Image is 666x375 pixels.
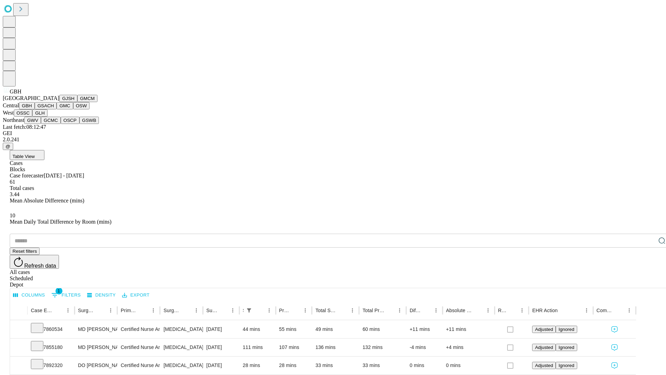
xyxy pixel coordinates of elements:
div: [DATE] [206,357,236,374]
button: Expand [14,324,24,336]
button: Adjusted [532,362,556,369]
button: Table View [10,150,44,160]
button: Menu [624,306,634,315]
button: Select columns [11,290,47,301]
button: Sort [139,306,148,315]
button: Expand [14,342,24,354]
button: Show filters [50,290,83,301]
div: 55 mins [279,320,309,338]
button: Menu [63,306,73,315]
button: GLH [32,109,47,117]
div: 1 active filter [244,306,254,315]
button: GMCM [77,95,97,102]
div: [MEDICAL_DATA] CA SCRN HI RISK [163,320,199,338]
button: Adjusted [532,326,556,333]
button: Sort [338,306,348,315]
div: Surgery Date [206,308,217,313]
div: [MEDICAL_DATA] [163,339,199,356]
span: 61 [10,179,15,185]
button: Sort [53,306,63,315]
div: Total Scheduled Duration [315,308,337,313]
button: Sort [473,306,483,315]
button: GSACH [35,102,57,109]
div: Difference [410,308,421,313]
span: [GEOGRAPHIC_DATA] [3,95,59,101]
button: GSWB [79,117,99,124]
button: GCMC [41,117,61,124]
div: +11 mins [446,320,491,338]
button: Sort [421,306,431,315]
div: 132 mins [362,339,403,356]
button: Menu [582,306,591,315]
div: 44 mins [243,320,272,338]
button: Menu [348,306,357,315]
div: MD [PERSON_NAME] [78,339,114,356]
button: Menu [191,306,201,315]
div: 7855180 [31,339,71,356]
div: Predicted In Room Duration [279,308,290,313]
button: Sort [96,306,106,315]
div: Surgery Name [163,308,181,313]
button: Menu [395,306,404,315]
div: DO [PERSON_NAME] [78,357,114,374]
div: Absolute Difference [446,308,473,313]
button: GWV [24,117,41,124]
button: Sort [291,306,300,315]
span: [DATE] - [DATE] [44,173,84,178]
div: -4 mins [410,339,439,356]
button: Menu [300,306,310,315]
div: 33 mins [315,357,356,374]
span: Ignored [558,345,574,350]
button: GBH [19,102,35,109]
button: Sort [558,306,568,315]
button: Sort [507,306,517,315]
div: Total Predicted Duration [362,308,384,313]
button: Menu [431,306,441,315]
button: Refresh data [10,255,59,269]
span: Mean Daily Total Difference by Room (mins) [10,219,111,225]
div: +11 mins [410,320,439,338]
div: 7860534 [31,320,71,338]
span: Last fetch: 08:12:47 [3,124,46,130]
div: GEI [3,130,663,136]
button: Ignored [556,326,577,333]
div: EHR Action [532,308,557,313]
button: Sort [615,306,624,315]
button: @ [3,143,13,150]
div: Resolved in EHR [498,308,507,313]
button: Menu [517,306,527,315]
span: 1 [55,287,62,294]
div: 111 mins [243,339,272,356]
div: +4 mins [446,339,491,356]
div: 2.0.241 [3,136,663,143]
div: 7892320 [31,357,71,374]
button: Sort [255,306,264,315]
div: 28 mins [279,357,309,374]
span: Reset filters [12,249,37,254]
button: OSCP [61,117,79,124]
button: Menu [264,306,274,315]
span: Adjusted [535,345,553,350]
div: [DATE] [206,339,236,356]
span: Adjusted [535,327,553,332]
div: MD [PERSON_NAME] [78,320,114,338]
button: Ignored [556,344,577,351]
span: GBH [10,89,22,94]
div: 0 mins [410,357,439,374]
span: Table View [12,154,35,159]
div: [MEDICAL_DATA] FLEXIBLE PROXIMAL DIAGNOSTIC [163,357,199,374]
button: OSSC [14,109,33,117]
span: Central [3,102,19,108]
span: Ignored [558,363,574,368]
button: OSW [73,102,90,109]
div: Scheduled In Room Duration [243,308,244,313]
span: Adjusted [535,363,553,368]
button: Menu [483,306,493,315]
span: 10 [10,212,15,218]
button: Ignored [556,362,577,369]
span: Northeast [3,117,24,123]
div: 49 mins [315,320,356,338]
button: Sort [182,306,191,315]
div: 136 mins [315,339,356,356]
button: GMC [57,102,73,109]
